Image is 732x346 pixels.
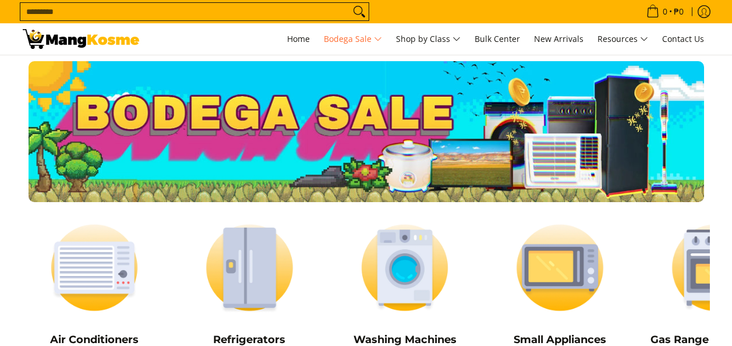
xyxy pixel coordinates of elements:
[469,23,526,55] a: Bulk Center
[643,5,687,18] span: •
[656,23,710,55] a: Contact Us
[318,23,388,55] a: Bodega Sale
[324,32,382,47] span: Bodega Sale
[333,214,477,322] img: Washing Machines
[662,33,704,44] span: Contact Us
[23,29,139,49] img: Bodega Sale l Mang Kosme: Cost-Efficient &amp; Quality Home Appliances
[488,214,632,322] img: Small Appliances
[534,33,584,44] span: New Arrivals
[592,23,654,55] a: Resources
[178,214,321,322] img: Refrigerators
[287,33,310,44] span: Home
[396,32,461,47] span: Shop by Class
[151,23,710,55] nav: Main Menu
[528,23,589,55] a: New Arrivals
[281,23,316,55] a: Home
[597,32,648,47] span: Resources
[475,33,520,44] span: Bulk Center
[23,214,167,322] img: Air Conditioners
[390,23,466,55] a: Shop by Class
[661,8,669,16] span: 0
[672,8,685,16] span: ₱0
[350,3,369,20] button: Search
